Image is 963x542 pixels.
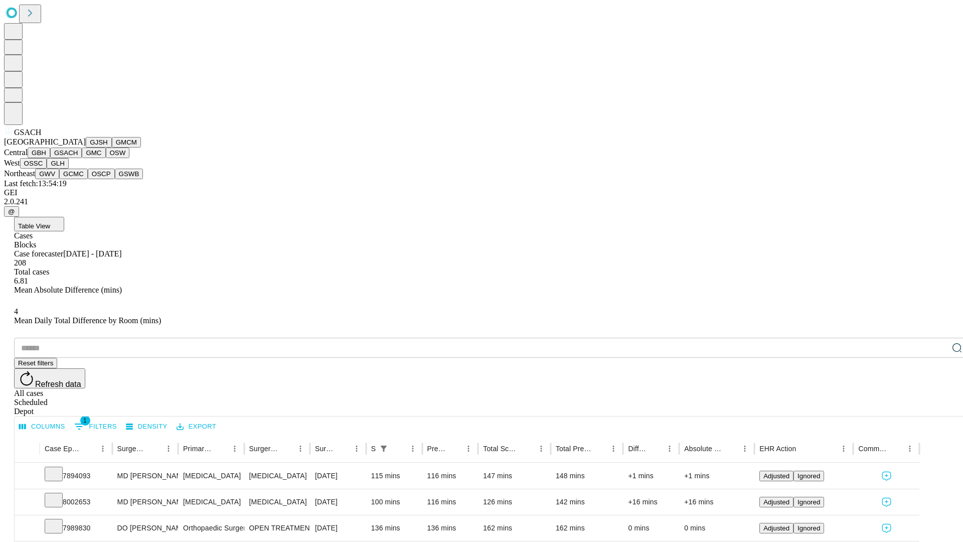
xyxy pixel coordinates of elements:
[4,138,86,146] span: [GEOGRAPHIC_DATA]
[14,217,64,231] button: Table View
[315,515,361,541] div: [DATE]
[606,442,620,456] button: Menu
[628,445,648,453] div: Difference
[483,515,546,541] div: 162 mins
[214,442,228,456] button: Sort
[350,442,364,456] button: Menu
[17,419,68,435] button: Select columns
[18,359,53,367] span: Reset filters
[4,206,19,217] button: @
[14,267,49,276] span: Total cases
[797,442,811,456] button: Sort
[115,169,143,179] button: GSWB
[35,169,59,179] button: GWV
[20,158,47,169] button: OSSC
[18,222,50,230] span: Table View
[684,463,749,489] div: +1 mins
[461,442,475,456] button: Menu
[483,445,519,453] div: Total Scheduled Duration
[80,416,90,426] span: 1
[556,489,618,515] div: 142 mins
[183,445,212,453] div: Primary Service
[183,489,239,515] div: [MEDICAL_DATA]
[759,523,793,533] button: Adjusted
[427,489,473,515] div: 116 mins
[14,307,18,316] span: 4
[763,524,789,532] span: Adjusted
[162,442,176,456] button: Menu
[724,442,738,456] button: Sort
[4,159,20,167] span: West
[663,442,677,456] button: Menu
[14,128,41,137] span: GSACH
[371,489,417,515] div: 100 mins
[447,442,461,456] button: Sort
[797,472,820,480] span: Ignored
[174,419,219,435] button: Export
[763,472,789,480] span: Adjusted
[47,158,68,169] button: GLH
[889,442,903,456] button: Sort
[377,442,391,456] button: Show filters
[684,515,749,541] div: 0 mins
[249,515,305,541] div: OPEN TREATMENT [MEDICAL_DATA] SHAFT INTERMEDULLARY IMPLANT
[793,523,824,533] button: Ignored
[147,442,162,456] button: Sort
[427,515,473,541] div: 136 mins
[759,471,793,481] button: Adjusted
[28,148,50,158] button: GBH
[249,489,305,515] div: [MEDICAL_DATA]
[106,148,130,158] button: OSW
[315,463,361,489] div: [DATE]
[14,368,85,388] button: Refresh data
[406,442,420,456] button: Menu
[371,463,417,489] div: 115 mins
[628,463,674,489] div: +1 mins
[14,316,161,325] span: Mean Daily Total Difference by Room (mins)
[556,445,592,453] div: Total Predicted Duration
[371,515,417,541] div: 136 mins
[82,442,96,456] button: Sort
[628,515,674,541] div: 0 mins
[4,148,28,157] span: Central
[903,442,917,456] button: Menu
[59,169,88,179] button: GCMC
[63,249,121,258] span: [DATE] - [DATE]
[293,442,307,456] button: Menu
[684,489,749,515] div: +16 mins
[392,442,406,456] button: Sort
[4,188,959,197] div: GEI
[483,463,546,489] div: 147 mins
[759,497,793,507] button: Adjusted
[4,169,35,178] span: Northeast
[183,463,239,489] div: [MEDICAL_DATA]
[837,442,851,456] button: Menu
[8,208,15,215] span: @
[72,419,119,435] button: Show filters
[793,471,824,481] button: Ignored
[14,286,122,294] span: Mean Absolute Difference (mins)
[763,498,789,506] span: Adjusted
[4,197,959,206] div: 2.0.241
[183,515,239,541] div: Orthopaedic Surgery
[738,442,752,456] button: Menu
[86,137,112,148] button: GJSH
[556,463,618,489] div: 148 mins
[684,445,723,453] div: Absolute Difference
[117,445,146,453] div: Surgeon Name
[797,498,820,506] span: Ignored
[123,419,170,435] button: Density
[628,489,674,515] div: +16 mins
[14,358,57,368] button: Reset filters
[96,442,110,456] button: Menu
[592,442,606,456] button: Sort
[35,380,81,388] span: Refresh data
[14,258,26,267] span: 208
[117,463,173,489] div: MD [PERSON_NAME] [PERSON_NAME] Md
[534,442,548,456] button: Menu
[112,137,141,148] button: GMCM
[556,515,618,541] div: 162 mins
[14,249,63,258] span: Case forecaster
[82,148,105,158] button: GMC
[249,463,305,489] div: [MEDICAL_DATA]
